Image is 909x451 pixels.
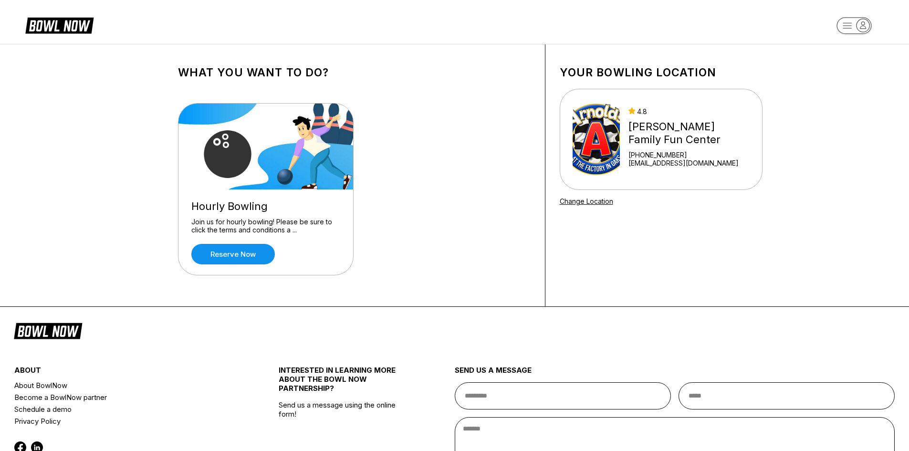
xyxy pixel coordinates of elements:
div: send us a message [455,366,895,382]
a: Reserve now [191,244,275,264]
div: [PERSON_NAME] Family Fun Center [628,120,749,146]
img: Hourly Bowling [178,104,354,189]
a: Change Location [560,197,613,205]
h1: Your bowling location [560,66,763,79]
h1: What you want to do? [178,66,531,79]
div: Hourly Bowling [191,200,340,213]
img: Arnold's Family Fun Center [573,104,620,175]
div: about [14,366,234,379]
div: [PHONE_NUMBER] [628,151,749,159]
div: Join us for hourly bowling! Please be sure to click the terms and conditions a ... [191,218,340,234]
a: About BowlNow [14,379,234,391]
a: Schedule a demo [14,403,234,415]
a: Privacy Policy [14,415,234,427]
div: 4.8 [628,107,749,115]
a: Become a BowlNow partner [14,391,234,403]
div: INTERESTED IN LEARNING MORE ABOUT THE BOWL NOW PARTNERSHIP? [279,366,411,400]
a: [EMAIL_ADDRESS][DOMAIN_NAME] [628,159,749,167]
